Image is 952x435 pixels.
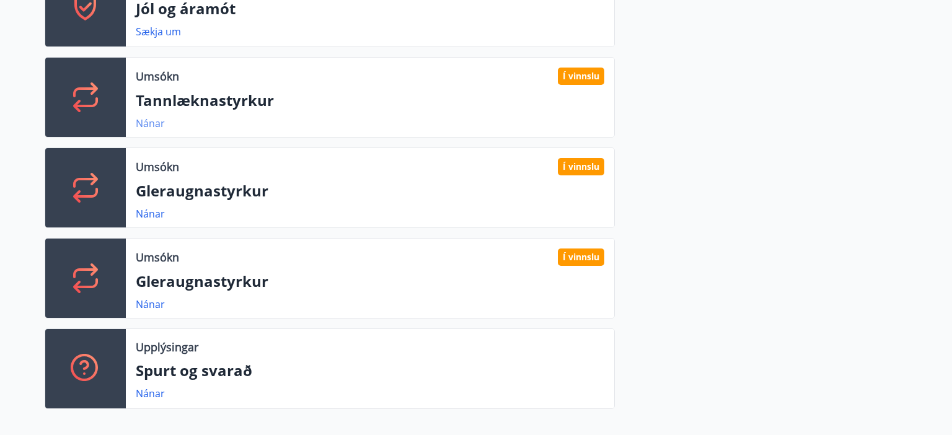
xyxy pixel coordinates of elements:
[136,68,179,84] p: Umsókn
[136,249,179,265] p: Umsókn
[136,339,198,355] p: Upplýsingar
[136,116,165,130] a: Nánar
[136,297,165,311] a: Nánar
[136,159,179,175] p: Umsókn
[558,158,604,175] div: Í vinnslu
[136,387,165,400] a: Nánar
[136,180,604,201] p: Gleraugnastyrkur
[558,248,604,266] div: Í vinnslu
[136,207,165,221] a: Nánar
[136,271,604,292] p: Gleraugnastyrkur
[136,360,604,381] p: Spurt og svarað
[136,25,181,38] a: Sækja um
[558,68,604,85] div: Í vinnslu
[136,90,604,111] p: Tannlæknastyrkur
